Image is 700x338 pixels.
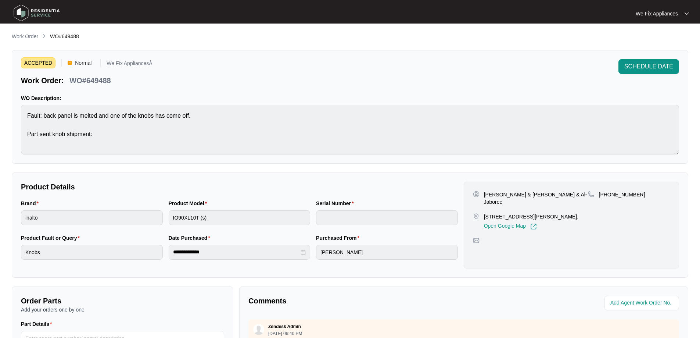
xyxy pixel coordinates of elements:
label: Serial Number [316,200,356,207]
img: map-pin [473,237,480,244]
label: Part Details [21,320,55,328]
input: Purchased From [316,245,458,260]
label: Product Model [169,200,210,207]
img: dropdown arrow [685,12,689,15]
span: SCHEDULE DATE [624,62,673,71]
a: Work Order [10,33,40,41]
p: Add your orders one by one [21,306,224,313]
input: Product Fault or Query [21,245,163,260]
span: ACCEPTED [21,57,55,68]
img: residentia service logo [11,2,62,24]
label: Purchased From [316,234,362,242]
p: WO Description: [21,95,679,102]
img: Link-External [530,223,537,230]
p: Zendesk Admin [268,324,301,330]
p: We Fix Appliances [636,10,678,17]
img: map-pin [588,191,595,198]
p: Work Order [12,33,38,40]
p: Comments [248,296,459,306]
p: Order Parts [21,296,224,306]
a: Open Google Map [484,223,537,230]
label: Product Fault or Query [21,234,83,242]
img: map-pin [473,213,480,220]
input: Add Agent Work Order No. [610,299,675,307]
span: WO#649488 [50,33,79,39]
img: user.svg [253,324,264,335]
p: Work Order: [21,75,64,86]
label: Date Purchased [169,234,213,242]
span: Normal [72,57,94,68]
img: chevron-right [41,33,47,39]
textarea: Fault: back panel is melted and one of the knobs has come off. Part sent knob shipment: [21,105,679,154]
input: Date Purchased [173,248,299,256]
p: We Fix AppliancesÂ [107,61,152,68]
img: Vercel Logo [68,61,72,65]
input: Brand [21,210,163,225]
button: SCHEDULE DATE [618,59,679,74]
p: [PERSON_NAME] & [PERSON_NAME] & Al-Jaboree [484,191,588,206]
input: Serial Number [316,210,458,225]
p: Product Details [21,182,458,192]
p: [PHONE_NUMBER] [599,191,645,198]
img: user-pin [473,191,480,198]
p: [STREET_ADDRESS][PERSON_NAME], [484,213,579,220]
p: WO#649488 [69,75,111,86]
label: Brand [21,200,42,207]
p: [DATE] 06:40 PM [268,331,302,336]
input: Product Model [169,210,310,225]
